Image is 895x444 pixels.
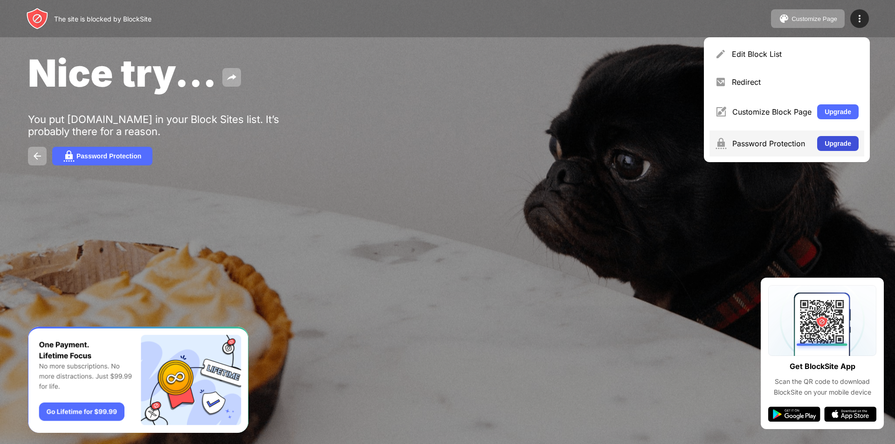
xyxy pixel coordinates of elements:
img: pallet.svg [778,13,790,24]
div: Password Protection [732,139,812,148]
div: Customize Block Page [732,107,812,116]
img: menu-customize.svg [715,106,727,117]
img: header-logo.svg [26,7,48,30]
div: Scan the QR code to download BlockSite on your mobile device [768,376,876,397]
img: share.svg [226,72,237,83]
div: Redirect [732,77,859,87]
button: Upgrade [817,136,859,151]
button: Customize Page [771,9,845,28]
img: menu-password.svg [715,138,727,149]
button: Password Protection [52,147,152,165]
iframe: Banner [28,327,248,433]
img: back.svg [32,150,43,162]
img: menu-icon.svg [854,13,865,24]
img: app-store.svg [824,407,876,422]
div: Edit Block List [732,49,859,59]
img: menu-pencil.svg [715,48,726,60]
img: password.svg [63,150,75,162]
img: menu-redirect.svg [715,76,726,88]
img: qrcode.svg [768,285,876,356]
div: Get BlockSite App [790,360,855,373]
div: Password Protection [76,152,141,160]
button: Upgrade [817,104,859,119]
div: The site is blocked by BlockSite [54,15,151,23]
img: google-play.svg [768,407,820,422]
div: You put [DOMAIN_NAME] in your Block Sites list. It’s probably there for a reason. [28,113,316,137]
span: Nice try... [28,50,217,96]
div: Customize Page [792,15,837,22]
